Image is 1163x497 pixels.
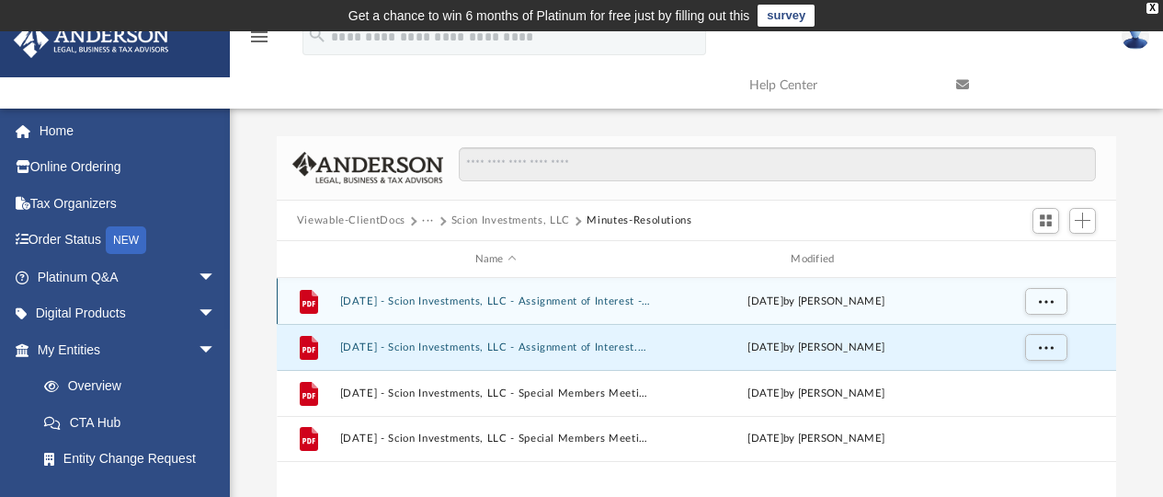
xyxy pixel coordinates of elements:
[13,331,244,368] a: My Entitiesarrow_drop_down
[758,5,815,27] a: survey
[339,387,652,399] button: [DATE] - Scion Investments, LLC - Special Members Meeting - DocuSigned.pdf
[339,433,652,445] button: [DATE] - Scion Investments, LLC - Special Members Meeting.pdf
[587,213,691,229] button: Minutes-Resolutions
[198,331,234,369] span: arrow_drop_down
[348,5,750,27] div: Get a chance to win 6 months of Platinum for free just by filling out this
[13,259,244,295] a: Platinum Q&Aarrow_drop_down
[1069,208,1097,234] button: Add
[106,226,146,254] div: NEW
[660,294,973,310] div: [DATE] by [PERSON_NAME]
[451,213,570,229] button: Scion Investments, LLC
[248,26,270,48] i: menu
[13,112,244,149] a: Home
[285,251,331,268] div: id
[735,49,942,121] a: Help Center
[13,295,244,332] a: Digital Productsarrow_drop_down
[13,185,244,222] a: Tax Organizers
[659,251,972,268] div: Modified
[13,222,244,260] a: Order StatusNEW
[198,259,234,296] span: arrow_drop_down
[339,295,652,307] button: [DATE] - Scion Investments, LLC - Assignment of Interest - DocuSigned.pdf
[1146,3,1158,14] div: close
[8,22,175,58] img: Anderson Advisors Platinum Portal
[660,340,973,356] div: [DATE] by [PERSON_NAME]
[297,213,405,229] button: Viewable-ClientDocs
[198,295,234,333] span: arrow_drop_down
[660,431,973,447] div: [DATE] by [PERSON_NAME]
[307,25,327,45] i: search
[13,149,244,186] a: Online Ordering
[1032,208,1060,234] button: Switch to Grid View
[248,35,270,48] a: menu
[1024,334,1066,362] button: More options
[459,147,1096,182] input: Search files and folders
[980,251,1109,268] div: id
[338,251,651,268] div: Name
[1122,23,1149,50] img: User Pic
[26,368,244,405] a: Overview
[660,386,973,402] div: [DATE] by [PERSON_NAME]
[422,213,434,229] button: ···
[1024,288,1066,316] button: More options
[26,404,244,441] a: CTA Hub
[339,341,652,353] button: [DATE] - Scion Investments, LLC - Assignment of Interest.pdf
[26,441,244,478] a: Entity Change Request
